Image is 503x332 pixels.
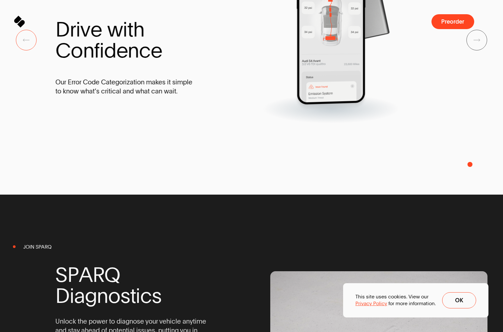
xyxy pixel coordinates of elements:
[55,87,177,96] span: to know what’s critical and what can wait.
[71,40,83,61] span: o
[85,285,97,306] span: g
[23,243,51,250] span: Join Sparq
[83,40,94,61] span: n
[133,19,144,40] span: h
[466,30,487,50] button: Next Slide
[90,19,102,40] span: e
[70,19,76,40] span: r
[67,264,79,285] span: P
[55,317,206,326] span: Unlock the power to diagnose your vehicle anytime
[94,40,100,61] span: f
[355,293,436,307] p: This site uses cookies. View our for more information.
[55,19,70,40] span: D
[139,40,151,61] span: c
[55,264,67,285] span: S
[128,40,139,61] span: n
[108,285,120,306] span: o
[104,264,120,285] span: Q
[151,40,162,61] span: e
[55,40,71,61] span: C
[79,264,93,285] span: A
[55,264,208,306] span: SPARQ Diagnostics
[55,78,196,96] span: Our Error Code Categorization makes it simple to know what’s critical and what can wait.
[431,14,475,29] button: Preorder a SPARQ Diagnostics Device
[130,285,136,306] span: t
[74,285,85,306] span: a
[127,19,133,40] span: t
[70,285,74,306] span: i
[120,285,130,306] span: s
[55,285,70,306] span: D
[455,297,463,303] span: Ok
[55,19,176,61] span: Drive with Confidence
[136,285,140,306] span: i
[16,30,37,50] button: Previous Slide
[80,19,91,40] span: v
[93,264,105,285] span: R
[76,19,80,40] span: i
[97,285,108,306] span: n
[104,40,116,61] span: d
[152,285,162,306] span: s
[355,300,387,307] a: Privacy Policy
[99,40,104,61] span: i
[55,78,192,87] span: Our Error Code Categorization makes it simple
[140,285,152,306] span: c
[123,19,128,40] span: i
[107,19,123,40] span: w
[116,40,128,61] span: e
[442,292,476,308] button: Ok
[441,19,464,25] span: Preorder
